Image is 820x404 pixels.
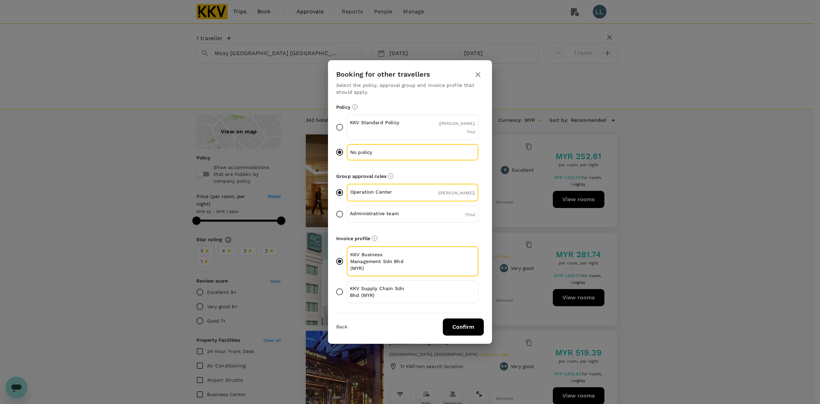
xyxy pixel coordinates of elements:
button: Confirm [443,318,484,336]
p: Invoice profile [336,235,484,242]
svg: Default approvers or custom approval rules (if available) are based on the user group. [388,173,394,179]
p: Operation Center [350,188,413,195]
h3: Booking for other travellers [336,70,430,78]
p: KKV Standard Policy [350,119,413,126]
p: Policy [336,104,484,110]
span: ( [PERSON_NAME], You ) [439,121,475,134]
span: ( [PERSON_NAME] ) [438,191,475,195]
p: No policy [350,149,413,156]
p: Group approval rules [336,173,484,180]
svg: The payment currency and company information are based on the selected invoice profile. [372,235,378,241]
p: KKV Business Management Sdn Bhd (MYR) [350,251,413,272]
span: ( You ) [465,212,475,217]
svg: Booking restrictions are based on the selected travel policy. [352,104,358,110]
button: Back [336,324,347,330]
p: Administrative team [350,210,413,217]
p: KKV Supply Chain Sdn Bhd (MYR) [350,285,413,299]
p: Select the policy, approval group and invoice profile that should apply. [336,82,484,95]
